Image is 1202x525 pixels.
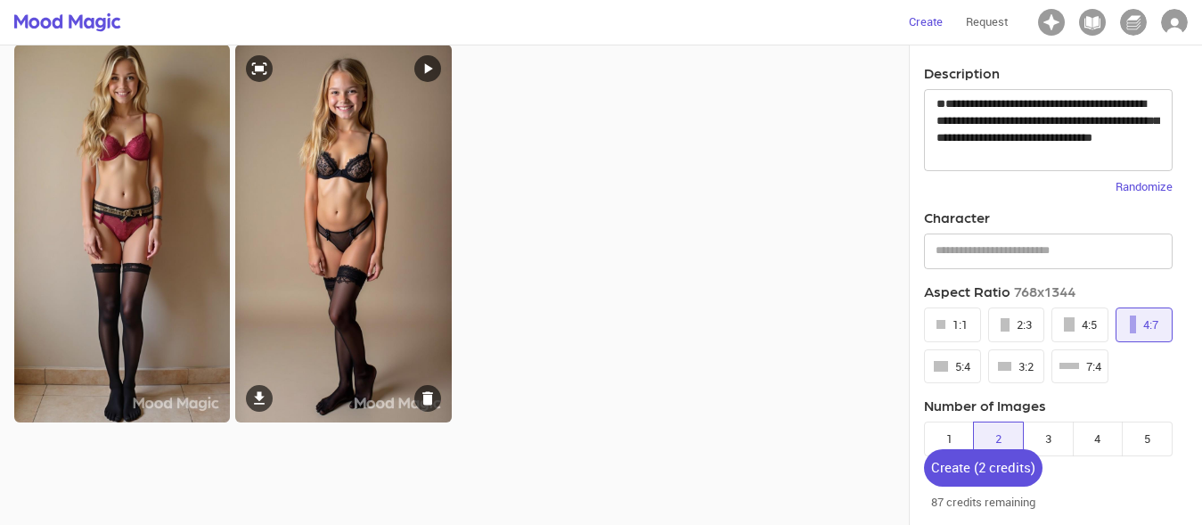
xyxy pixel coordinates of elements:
[934,357,970,377] div: 5:4
[1023,422,1074,456] button: 3
[1014,283,1075,308] h3: 768x1344
[988,308,1045,342] button: 2:3
[1079,9,1106,36] img: Icon
[1038,9,1065,36] img: Icon
[1116,308,1173,342] button: 4:7
[1031,13,1072,29] a: Projects
[1154,4,1195,41] button: Icon
[1113,13,1154,29] a: Library
[1161,9,1188,36] img: Icon
[924,349,981,384] button: 5:4
[1073,422,1124,456] button: 4
[909,13,943,31] p: Create
[1122,422,1173,456] button: 5
[931,455,1035,479] div: Create ( 2 credits )
[1130,315,1158,335] div: 4:7
[14,45,230,422] img: 02 - Project 2025-08-17
[1072,4,1113,41] button: Icon
[1120,9,1147,36] img: Icon
[973,422,1024,456] button: 2
[1059,357,1101,377] div: 7:4
[924,398,1173,422] h3: Number of Images
[14,12,121,31] img: logo
[924,449,1043,487] button: Create (2 credits)
[988,349,1045,384] button: 3:2
[235,45,451,422] img: 01 - Project 2025-08-17
[1051,349,1108,384] button: 7:4
[924,283,1014,308] h3: Aspect Ratio
[936,315,968,335] div: 1:1
[924,308,981,342] button: 1:1
[924,209,990,234] h3: Character
[998,357,1034,377] div: 3:2
[1001,315,1032,335] div: 2:3
[1031,4,1072,41] button: Icon
[924,487,1043,512] p: 87 credits remaining
[1113,4,1154,41] button: Icon
[1064,315,1097,335] div: 4:5
[1051,308,1108,342] button: 4:5
[1116,178,1173,196] p: Randomize
[966,13,1008,31] p: Request
[924,422,975,456] button: 1
[924,65,1000,89] h3: Description
[1072,13,1113,29] a: Characters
